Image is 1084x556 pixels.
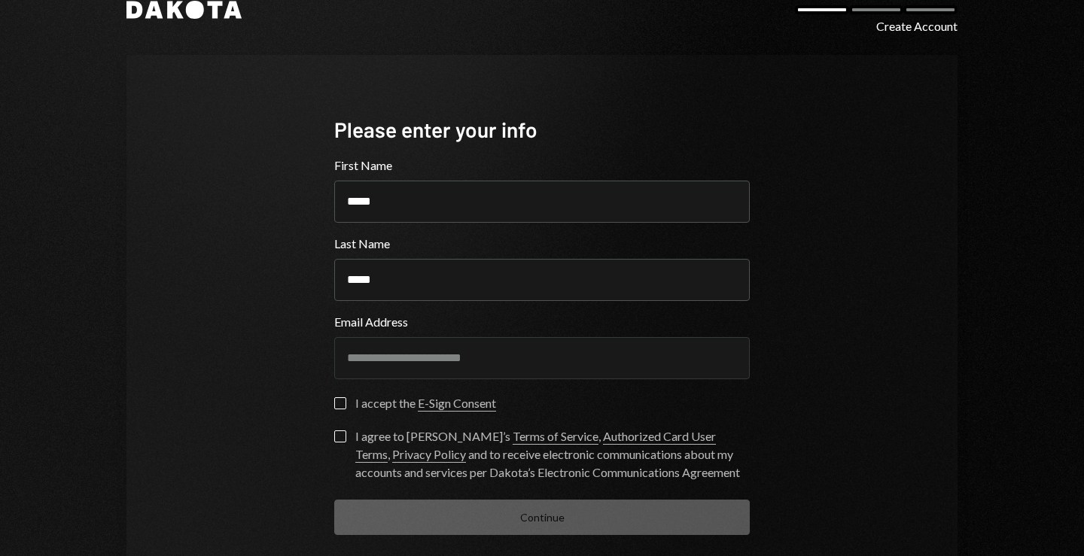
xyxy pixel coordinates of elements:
div: I accept the [355,394,496,412]
div: Create Account [876,17,958,35]
label: Last Name [334,235,750,253]
button: I agree to [PERSON_NAME]’s Terms of Service, Authorized Card User Terms, Privacy Policy and to re... [334,430,346,442]
button: I accept the E-Sign Consent [334,397,346,409]
div: I agree to [PERSON_NAME]’s , , and to receive electronic communications about my accounts and ser... [355,427,750,482]
a: E-Sign Consent [418,396,496,412]
label: Email Address [334,313,750,331]
div: Please enter your info [334,115,750,144]
a: Privacy Policy [392,447,466,463]
label: First Name [334,156,750,175]
a: Terms of Service [513,429,598,445]
a: Authorized Card User Terms [355,429,716,463]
